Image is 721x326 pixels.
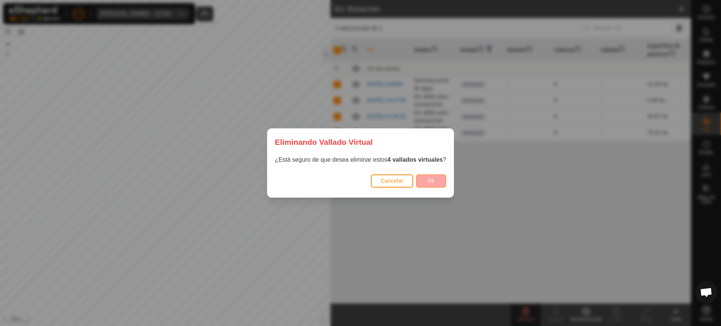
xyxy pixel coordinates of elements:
div: Chat abierto [695,281,718,303]
strong: 4 vallados virtuales [388,156,443,163]
button: Ok [416,174,446,188]
span: Cancelar [381,178,403,184]
span: Ok [428,178,435,184]
span: ¿Está seguro de que desea eliminar estos ? [275,156,446,163]
span: Eliminando Vallado Virtual [275,136,373,148]
button: Cancelar [371,174,413,188]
